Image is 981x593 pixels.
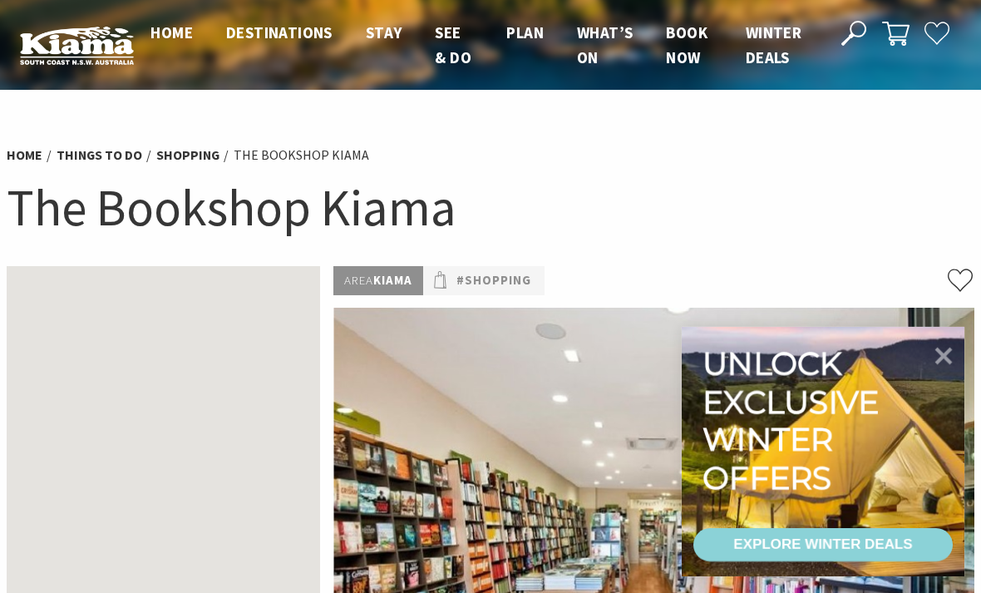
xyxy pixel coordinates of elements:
a: Things To Do [57,146,142,164]
a: Home [7,146,42,164]
span: Winter Deals [746,22,801,67]
h1: The Bookshop Kiama [7,175,974,241]
img: Kiama Logo [20,26,134,65]
nav: Main Menu [134,20,822,71]
span: Destinations [226,22,333,42]
span: Stay [366,22,402,42]
span: Plan [506,22,544,42]
span: What’s On [577,22,633,67]
span: Area [344,272,373,288]
span: Home [150,22,193,42]
p: Kiama [333,266,423,295]
span: See & Do [435,22,471,67]
a: EXPLORE WINTER DEALS [693,528,953,561]
a: #Shopping [456,270,531,291]
li: The Bookshop Kiama [234,145,369,166]
div: Unlock exclusive winter offers [702,345,886,497]
span: Book now [666,22,707,67]
div: EXPLORE WINTER DEALS [733,528,912,561]
a: Shopping [156,146,219,164]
